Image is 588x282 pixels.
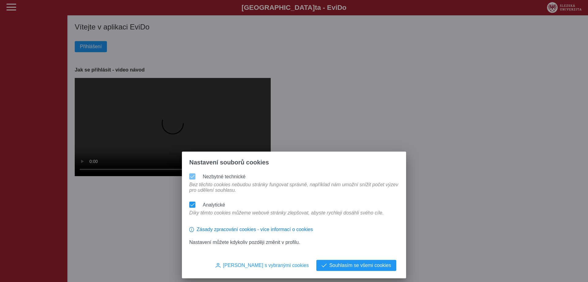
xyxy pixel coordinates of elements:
[187,210,386,222] div: Díky těmto cookies můžeme webové stránky zlepšovat, abyste rychleji dosáhli svého cíle.
[189,159,269,166] span: Nastavení souborů cookies
[203,202,225,207] label: Analytické
[197,227,313,232] span: Zásady zpracování cookies - více informací o cookies
[223,263,309,268] span: [PERSON_NAME] s vybranými cookies
[329,263,391,268] span: Souhlasím se všemi cookies
[189,240,399,245] p: Nastavení můžete kdykoliv později změnit v profilu.
[189,224,313,235] button: Zásady zpracování cookies - více informací o cookies
[187,182,401,199] div: Bez těchto cookies nebudou stránky fungovat správně, například nám umožní snížit počet výzev pro ...
[316,260,396,271] button: Souhlasím se všemi cookies
[189,229,313,234] a: Zásady zpracování cookies - více informací o cookies
[210,260,314,271] button: [PERSON_NAME] s vybranými cookies
[203,174,246,179] label: Nezbytné technické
